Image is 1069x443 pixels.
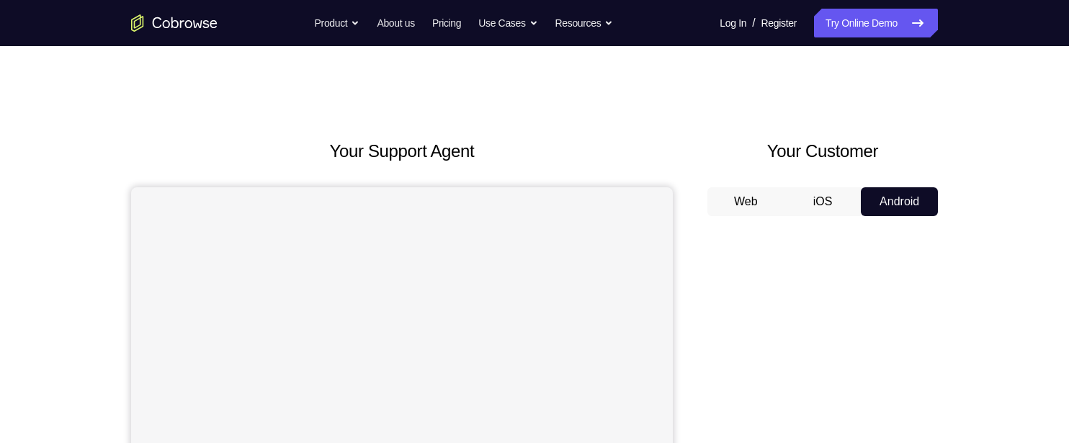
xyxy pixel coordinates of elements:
[761,9,797,37] a: Register
[478,9,537,37] button: Use Cases
[377,9,414,37] a: About us
[707,187,784,216] button: Web
[707,138,938,164] h2: Your Customer
[784,187,862,216] button: iOS
[131,138,673,164] h2: Your Support Agent
[752,14,755,32] span: /
[315,9,360,37] button: Product
[432,9,461,37] a: Pricing
[131,14,218,32] a: Go to the home page
[861,187,938,216] button: Android
[720,9,746,37] a: Log In
[555,9,614,37] button: Resources
[814,9,938,37] a: Try Online Demo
